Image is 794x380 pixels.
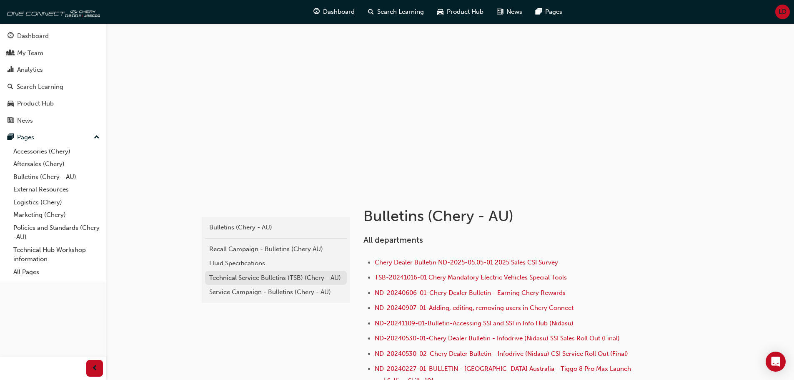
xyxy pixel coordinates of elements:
a: Dashboard [3,28,103,44]
a: Technical Service Bulletins (TSB) (Chery - AU) [205,271,347,285]
div: My Team [17,48,43,58]
span: All departments [363,235,423,245]
div: Product Hub [17,99,54,108]
div: Search Learning [17,82,63,92]
a: Policies and Standards (Chery -AU) [10,221,103,244]
a: Aftersales (Chery) [10,158,103,171]
a: TSB-20241016-01 Chery Mandatory Electric Vehicles Special Tools [375,274,567,281]
a: My Team [3,45,103,61]
a: ND-20240530-02-Chery Dealer Bulletin - Infodrive (Nidasu) CSI Service Roll Out (Final) [375,350,628,357]
span: news-icon [8,117,14,125]
a: Accessories (Chery) [10,145,103,158]
span: search-icon [368,7,374,17]
a: Product Hub [3,96,103,111]
div: Recall Campaign - Bulletins (Chery AU) [209,244,343,254]
a: guage-iconDashboard [307,3,361,20]
a: Bulletins (Chery - AU) [205,220,347,235]
button: Pages [3,130,103,145]
span: Pages [545,7,562,17]
span: search-icon [8,83,13,91]
a: News [3,113,103,128]
button: DashboardMy TeamAnalyticsSearch LearningProduct HubNews [3,27,103,130]
span: chart-icon [8,66,14,74]
span: up-icon [94,132,100,143]
div: News [17,116,33,126]
a: ND-20240606-01-Chery Dealer Bulletin - Earning Chery Rewards [375,289,566,297]
a: All Pages [10,266,103,279]
a: search-iconSearch Learning [361,3,431,20]
a: Analytics [3,62,103,78]
a: news-iconNews [490,3,529,20]
a: pages-iconPages [529,3,569,20]
a: Marketing (Chery) [10,209,103,221]
a: External Resources [10,183,103,196]
a: ND-20240530-01-Chery Dealer Bulletin - Infodrive (Nidasu) SSI Sales Roll Out (Final) [375,335,620,342]
a: ND-20241109-01-Bulletin-Accessing SSI and SSI in Info Hub (Nidasu) [375,320,574,327]
a: Fluid Specifications [205,256,347,271]
a: Recall Campaign - Bulletins (Chery AU) [205,242,347,257]
a: Logistics (Chery) [10,196,103,209]
span: Search Learning [377,7,424,17]
a: Technical Hub Workshop information [10,244,103,266]
span: pages-icon [536,7,542,17]
a: Service Campaign - Bulletins (Chery - AU) [205,285,347,299]
span: News [506,7,522,17]
img: oneconnect [4,3,100,20]
div: Bulletins (Chery - AU) [209,223,343,232]
span: Product Hub [447,7,483,17]
div: Pages [17,133,34,142]
span: pages-icon [8,134,14,141]
div: Dashboard [17,31,49,41]
span: guage-icon [313,7,320,17]
a: car-iconProduct Hub [431,3,490,20]
span: Dashboard [323,7,355,17]
button: LD [775,5,790,19]
span: car-icon [437,7,443,17]
a: ND-20240907-01-Adding, editing, removing users in Chery Connect [375,304,574,312]
span: LD [779,7,786,17]
div: Open Intercom Messenger [766,352,786,372]
span: car-icon [8,100,14,108]
a: Chery Dealer Bulletin ND-2025-05.05-01 2025 Sales CSI Survey [375,259,558,266]
div: Service Campaign - Bulletins (Chery - AU) [209,287,343,297]
a: Search Learning [3,79,103,95]
span: prev-icon [92,363,98,374]
span: guage-icon [8,33,14,40]
span: people-icon [8,50,14,57]
h1: Bulletins (Chery - AU) [363,207,637,225]
div: Technical Service Bulletins (TSB) (Chery - AU) [209,273,343,283]
a: Bulletins (Chery - AU) [10,171,103,184]
div: Analytics [17,65,43,75]
span: news-icon [497,7,503,17]
div: Fluid Specifications [209,259,343,268]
